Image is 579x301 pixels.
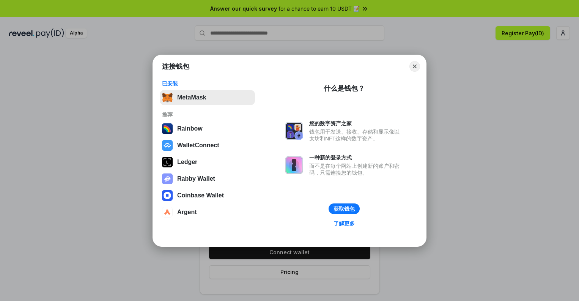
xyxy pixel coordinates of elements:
img: svg+xml,%3Csvg%20xmlns%3D%22http%3A%2F%2Fwww.w3.org%2F2000%2Fsvg%22%20width%3D%2228%22%20height%3... [162,157,173,167]
div: Coinbase Wallet [177,192,224,199]
div: Rabby Wallet [177,175,215,182]
div: 一种新的登录方式 [309,154,403,161]
div: 已安装 [162,80,253,87]
button: Rabby Wallet [160,171,255,186]
button: WalletConnect [160,138,255,153]
button: Ledger [160,154,255,170]
button: Argent [160,205,255,220]
div: 推荐 [162,111,253,118]
button: MetaMask [160,90,255,105]
div: Rainbow [177,125,203,132]
div: WalletConnect [177,142,219,149]
div: 什么是钱包？ [324,84,365,93]
button: Rainbow [160,121,255,136]
a: 了解更多 [329,219,359,229]
div: 您的数字资产之家 [309,120,403,127]
button: 获取钱包 [329,203,360,214]
img: svg+xml,%3Csvg%20width%3D%22120%22%20height%3D%22120%22%20viewBox%3D%220%200%20120%20120%22%20fil... [162,123,173,134]
img: svg+xml,%3Csvg%20width%3D%2228%22%20height%3D%2228%22%20viewBox%3D%220%200%2028%2028%22%20fill%3D... [162,207,173,217]
img: svg+xml,%3Csvg%20width%3D%2228%22%20height%3D%2228%22%20viewBox%3D%220%200%2028%2028%22%20fill%3D... [162,190,173,201]
div: 了解更多 [334,220,355,227]
h1: 连接钱包 [162,62,189,71]
div: 获取钱包 [334,205,355,212]
img: svg+xml,%3Csvg%20fill%3D%22none%22%20height%3D%2233%22%20viewBox%3D%220%200%2035%2033%22%20width%... [162,92,173,103]
div: 钱包用于发送、接收、存储和显示像以太坊和NFT这样的数字资产。 [309,128,403,142]
img: svg+xml,%3Csvg%20xmlns%3D%22http%3A%2F%2Fwww.w3.org%2F2000%2Fsvg%22%20fill%3D%22none%22%20viewBox... [285,122,303,140]
div: Ledger [177,159,197,165]
div: 而不是在每个网站上创建新的账户和密码，只需连接您的钱包。 [309,162,403,176]
img: svg+xml,%3Csvg%20xmlns%3D%22http%3A%2F%2Fwww.w3.org%2F2000%2Fsvg%22%20fill%3D%22none%22%20viewBox... [162,173,173,184]
div: Argent [177,209,197,216]
div: MetaMask [177,94,206,101]
img: svg+xml,%3Csvg%20width%3D%2228%22%20height%3D%2228%22%20viewBox%3D%220%200%2028%2028%22%20fill%3D... [162,140,173,151]
button: Coinbase Wallet [160,188,255,203]
img: svg+xml,%3Csvg%20xmlns%3D%22http%3A%2F%2Fwww.w3.org%2F2000%2Fsvg%22%20fill%3D%22none%22%20viewBox... [285,156,303,174]
button: Close [409,61,420,72]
